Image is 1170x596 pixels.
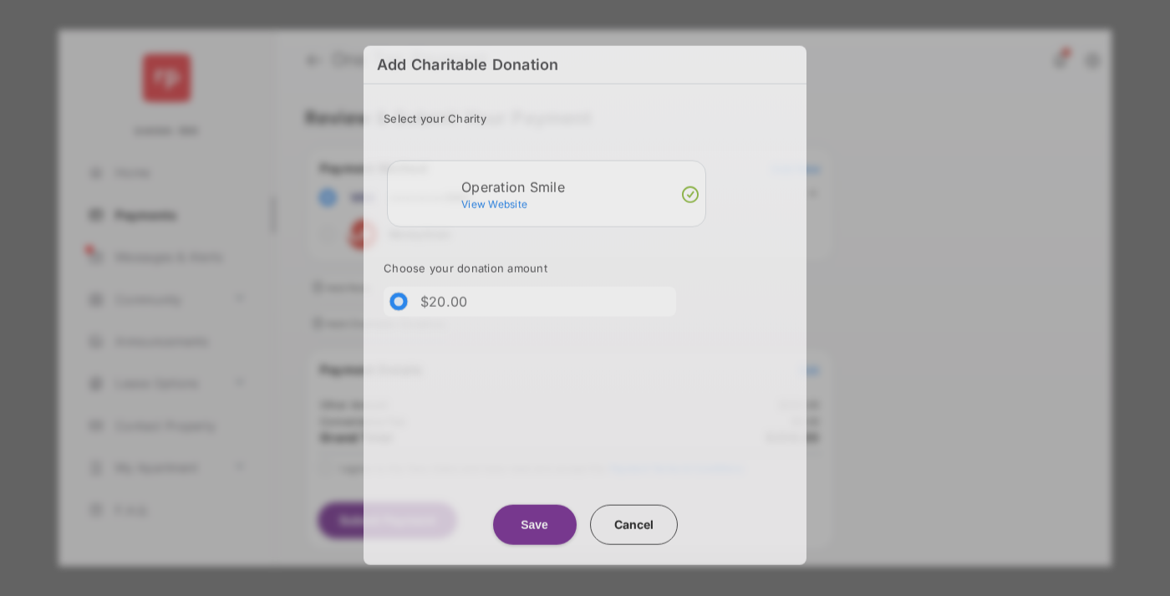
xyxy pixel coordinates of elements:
button: Save [493,505,577,545]
span: View Website [461,197,527,210]
span: Choose your donation amount [384,261,547,274]
div: Operation Smile [461,179,699,194]
span: Select your Charity [384,111,486,125]
h6: Add Charitable Donation [364,45,806,84]
button: Cancel [590,504,678,544]
label: $20.00 [420,293,468,309]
